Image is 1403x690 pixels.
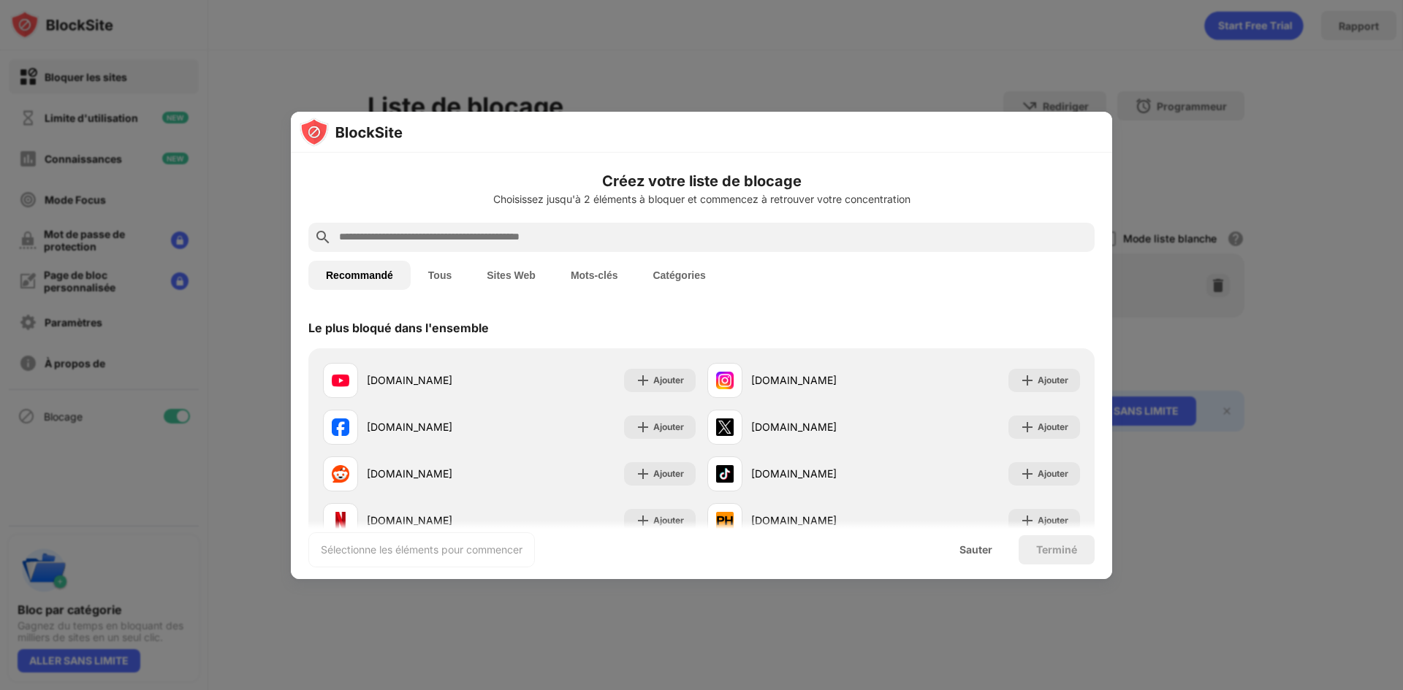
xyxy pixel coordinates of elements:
font: [DOMAIN_NAME] [367,514,452,526]
button: Recommandé [308,261,411,290]
font: Ajouter [653,515,684,526]
font: Ajouter [1038,421,1068,432]
font: [DOMAIN_NAME] [751,467,837,480]
font: Choisissez jusqu'à 2 éléments à bloquer et commencez à retrouver votre concentration [493,193,910,205]
font: Sites Web [487,269,536,281]
font: [DOMAIN_NAME] [751,374,837,386]
font: Ajouter [1038,515,1068,526]
button: Mots-clés [553,261,636,290]
font: Sauter [959,543,992,556]
img: search.svg [314,229,332,246]
font: Ajouter [653,421,684,432]
img: favicons [332,465,349,483]
button: Sites Web [469,261,553,290]
font: Le plus bloqué dans l'ensemble [308,321,489,335]
img: favicons [716,418,734,436]
button: Catégories [635,261,723,290]
font: Sélectionne les éléments pour commencer [321,543,522,556]
img: favicons [332,418,349,436]
font: [DOMAIN_NAME] [751,514,837,526]
img: logo-blocksite.svg [300,118,403,147]
font: Mots-clés [571,269,618,281]
font: Ajouter [653,468,684,479]
button: Tous [411,261,469,290]
font: Ajouter [653,375,684,386]
img: favicons [716,512,734,529]
font: Tous [428,269,452,281]
img: favicons [332,512,349,529]
font: [DOMAIN_NAME] [751,421,837,433]
img: favicons [716,465,734,483]
font: Terminé [1036,543,1077,556]
font: Ajouter [1038,375,1068,386]
font: [DOMAIN_NAME] [367,467,452,480]
font: Ajouter [1038,468,1068,479]
font: Recommandé [326,269,393,281]
font: [DOMAIN_NAME] [367,421,452,433]
img: favicons [716,372,734,389]
font: [DOMAIN_NAME] [367,374,452,386]
img: favicons [332,372,349,389]
font: Créez votre liste de blocage [602,172,802,190]
font: Catégories [653,269,705,281]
